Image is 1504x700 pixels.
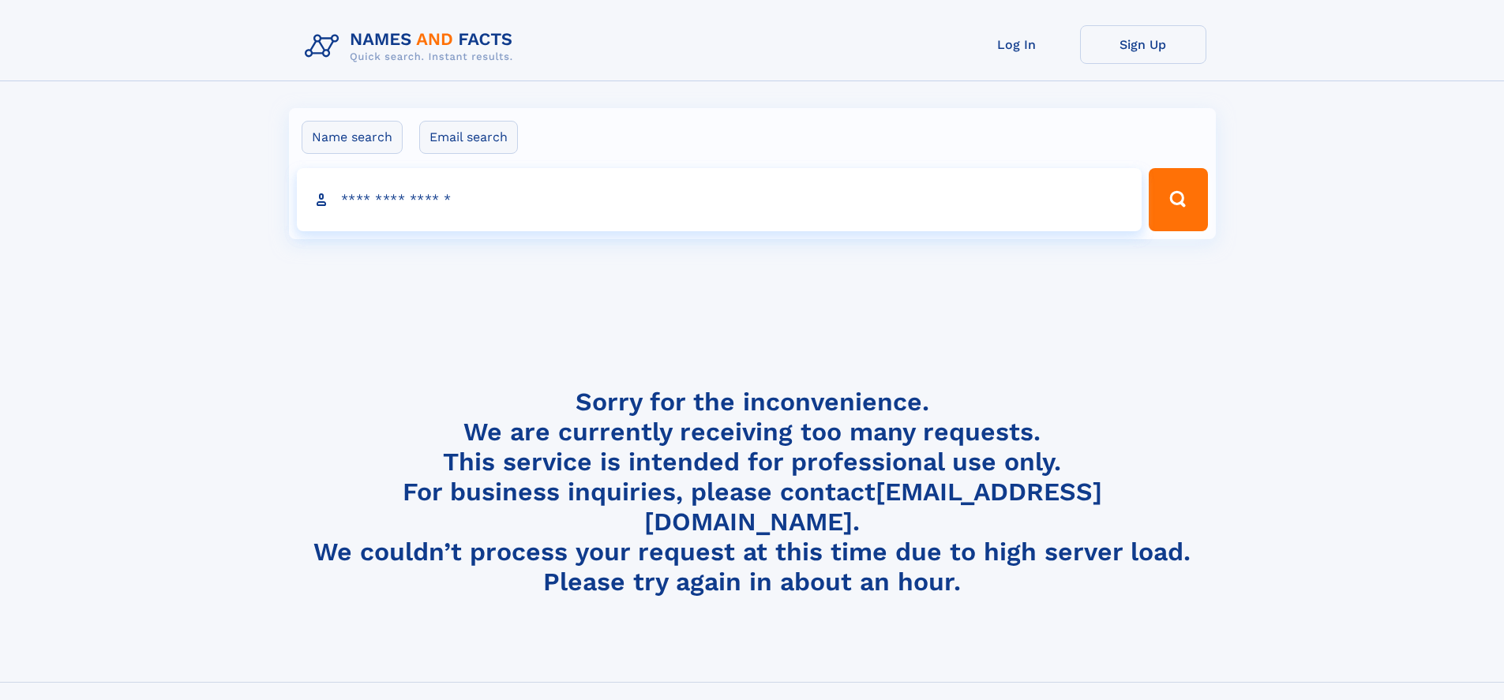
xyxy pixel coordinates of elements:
[1149,168,1207,231] button: Search Button
[419,121,518,154] label: Email search
[1080,25,1206,64] a: Sign Up
[298,387,1206,597] h4: Sorry for the inconvenience. We are currently receiving too many requests. This service is intend...
[302,121,403,154] label: Name search
[297,168,1142,231] input: search input
[644,477,1102,537] a: [EMAIL_ADDRESS][DOMAIN_NAME]
[298,25,526,68] img: Logo Names and Facts
[954,25,1080,64] a: Log In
